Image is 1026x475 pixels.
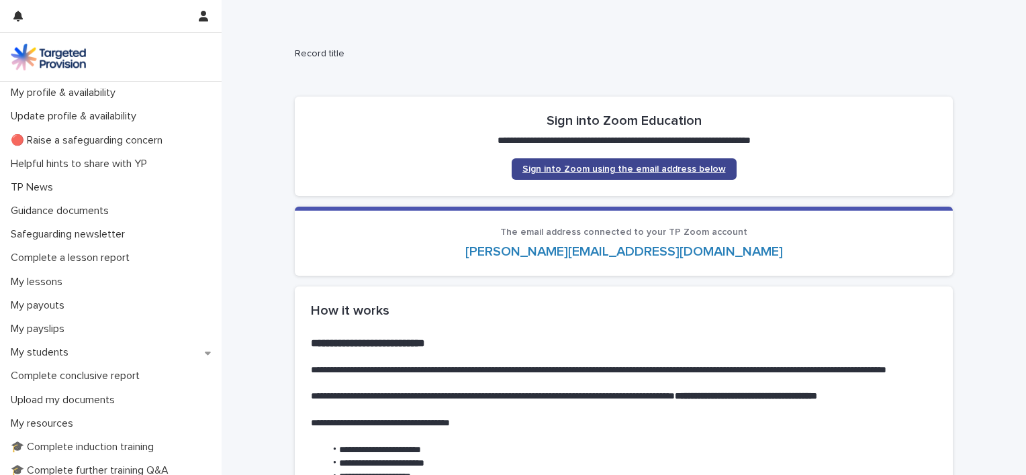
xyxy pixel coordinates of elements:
h2: Record title [295,48,947,60]
p: My profile & availability [5,87,126,99]
a: [PERSON_NAME][EMAIL_ADDRESS][DOMAIN_NAME] [465,245,783,258]
p: 🔴 Raise a safeguarding concern [5,134,173,147]
p: 🎓 Complete induction training [5,441,165,454]
span: Sign into Zoom using the email address below [522,164,726,174]
p: My payouts [5,299,75,312]
p: TP News [5,181,64,194]
p: Update profile & availability [5,110,147,123]
p: Complete conclusive report [5,370,150,382]
p: Upload my documents [5,394,126,407]
p: My students [5,346,79,359]
p: My resources [5,417,84,430]
h2: How it works [311,303,937,319]
span: The email address connected to your TP Zoom account [500,227,747,237]
img: M5nRWzHhSzIhMunXDL62 [11,44,86,70]
p: Safeguarding newsletter [5,228,136,241]
p: Helpful hints to share with YP [5,158,158,170]
h2: Sign into Zoom Education [547,113,702,129]
p: My payslips [5,323,75,335]
p: Complete a lesson report [5,252,140,264]
p: Guidance documents [5,205,120,217]
a: Sign into Zoom using the email address below [512,158,737,180]
p: My lessons [5,276,73,288]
